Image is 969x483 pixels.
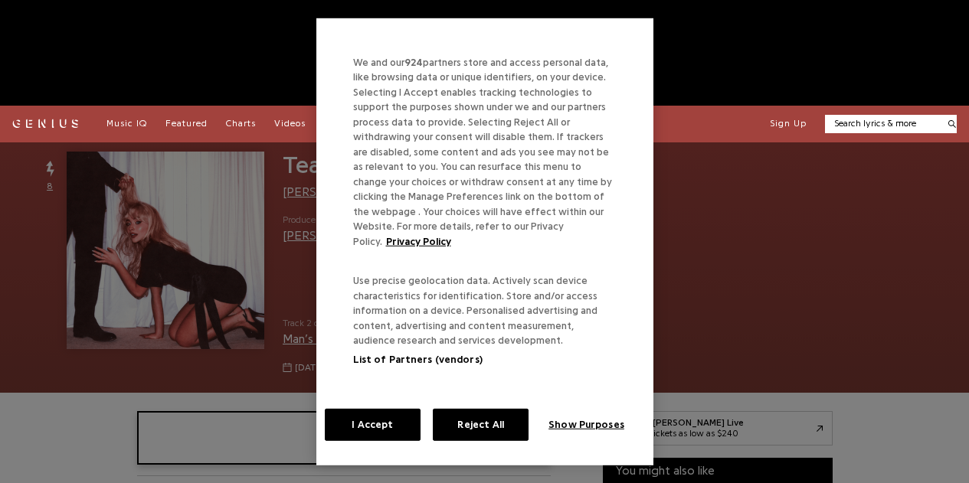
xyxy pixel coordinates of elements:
[274,119,306,128] span: Videos
[386,236,451,246] a: More information about your privacy, opens in a new tab
[106,118,147,130] a: Music IQ
[226,118,256,130] a: Charts
[165,119,208,128] span: Featured
[433,409,529,441] button: Reject All
[325,409,421,441] button: I Accept
[106,119,147,128] span: Music IQ
[353,352,483,367] button: List of Partners (vendors)
[165,118,208,130] a: Featured
[353,54,630,273] div: We and our partners store and access personal data, like browsing data or unique identifiers, on ...
[353,273,617,367] p: Use precise geolocation data. Actively scan device characteristics for identification. Store and/...
[226,119,256,128] span: Charts
[770,118,807,130] button: Sign Up
[404,57,423,67] span: 924
[825,117,939,130] input: Search lyrics & more
[539,409,634,441] button: Show Purposes, Opens the preference center dialog
[316,18,653,465] div: Privacy
[274,118,306,130] a: Videos
[316,18,653,465] div: Cookie banner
